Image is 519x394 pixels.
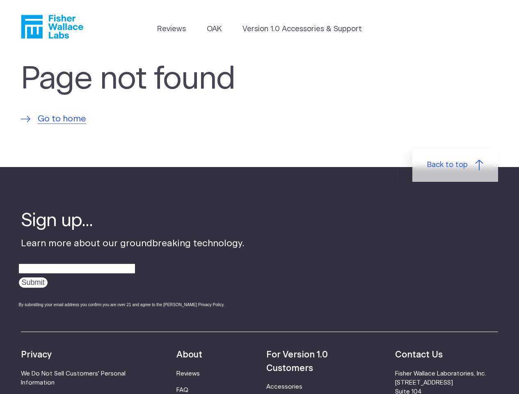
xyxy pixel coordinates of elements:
a: Go to home [21,112,86,126]
h1: Page not found [21,61,349,97]
a: Reviews [176,371,200,377]
strong: About [176,350,202,359]
a: We Do Not Sell Customers' Personal Information [21,371,126,386]
a: OAK [207,24,222,35]
a: Reviews [157,24,186,35]
strong: For Version 1.0 Customers [266,350,328,372]
input: Submit [19,277,48,288]
a: Back to top [412,149,498,182]
a: Version 1.0 Accessories & Support [242,24,362,35]
div: By submitting your email address you confirm you are over 21 and agree to the [PERSON_NAME] Priva... [19,302,245,308]
a: FAQ [176,387,188,393]
div: Learn more about our groundbreaking technology. [21,208,245,315]
a: Accessories [266,384,302,390]
h4: Sign up... [21,208,245,233]
strong: Contact Us [395,350,443,359]
a: Fisher Wallace [21,15,83,39]
span: Go to home [38,112,86,126]
span: Back to top [427,160,468,171]
strong: Privacy [21,350,52,359]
